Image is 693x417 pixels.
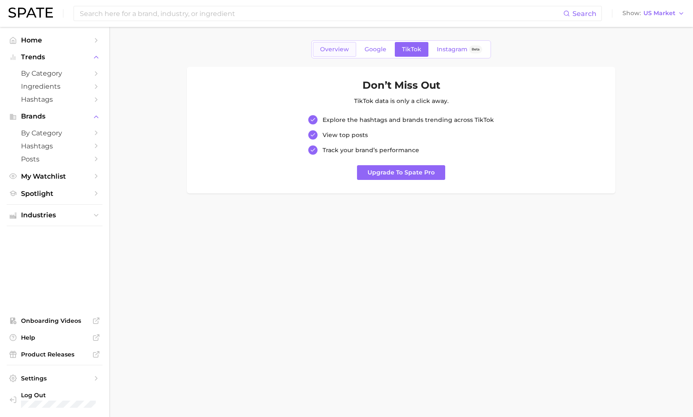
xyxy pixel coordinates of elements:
img: SPATE [8,8,53,18]
button: Trends [7,51,102,63]
a: by Category [7,127,102,140]
span: Hashtags [21,142,88,150]
a: Log out. Currently logged in with e-mail beidsmo@grventures.com. [7,389,102,410]
span: Search [572,10,596,18]
span: Hashtags [21,95,88,103]
input: Search here for a brand, industry, or ingredient [79,6,563,21]
a: Posts [7,153,102,166]
a: Home [7,34,102,47]
button: Brands [7,110,102,123]
a: Overview [313,42,356,57]
a: Spotlight [7,187,102,200]
a: Product Releases [7,348,102,361]
button: Industries [7,209,102,222]
a: Ingredients [7,80,102,93]
a: Hashtags [7,93,102,106]
span: Settings [21,375,88,382]
span: Google [365,46,386,53]
span: Ingredients [21,82,88,90]
a: by Category [7,67,102,80]
span: Home [21,36,88,44]
span: Instagram [437,46,467,53]
span: Brands [21,113,88,120]
span: TikTok [402,46,421,53]
a: Upgrade to Spate Pro [357,165,445,180]
span: Posts [21,155,88,163]
a: TikTok [395,42,428,57]
span: Beta [472,46,480,53]
a: Settings [7,372,102,385]
a: Google [357,42,394,57]
a: Help [7,331,102,344]
h2: Don’t Miss Out [362,80,440,90]
li: Track your brand’s performance [308,145,494,155]
span: Trends [21,53,88,61]
span: Show [622,11,641,16]
button: ShowUS Market [620,8,687,19]
a: Hashtags [7,140,102,153]
a: Onboarding Videos [7,314,102,327]
span: Industries [21,211,88,219]
a: InstagramBeta [430,42,489,57]
li: View top posts [308,130,494,140]
span: by Category [21,69,88,77]
span: Spotlight [21,190,88,198]
span: Upgrade to Spate Pro [367,169,435,176]
span: Help [21,334,88,341]
span: My Watchlist [21,172,88,180]
span: Onboarding Videos [21,317,88,325]
span: Product Releases [21,351,88,358]
span: US Market [643,11,675,16]
li: Explore the hashtags and brands trending across TikTok [308,115,494,125]
span: Log Out [21,391,100,399]
p: TikTok data is only a click away. [354,97,449,105]
a: My Watchlist [7,170,102,183]
span: Overview [320,46,349,53]
span: by Category [21,129,88,137]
